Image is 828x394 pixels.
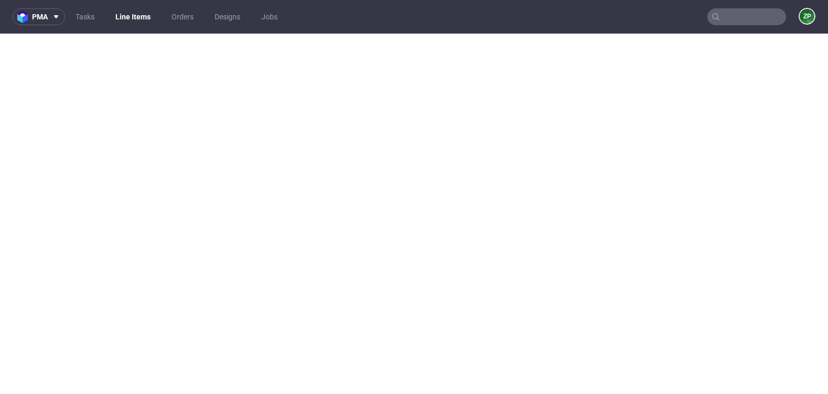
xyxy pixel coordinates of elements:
span: pma [32,13,48,20]
a: Orders [165,8,200,25]
a: Jobs [255,8,284,25]
img: logo [17,11,32,23]
a: Tasks [69,8,101,25]
a: Designs [208,8,247,25]
button: pma [13,8,65,25]
a: Line Items [109,8,157,25]
figcaption: ZP [800,9,814,24]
